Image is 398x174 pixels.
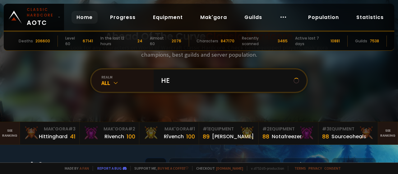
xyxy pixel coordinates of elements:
[294,166,306,171] a: Terms
[242,35,275,47] div: Recently scanned
[164,133,184,140] div: Rîvench
[27,7,55,27] span: AOTC
[128,126,135,132] span: # 2
[262,126,314,132] div: Equipment
[259,122,318,144] a: #2Equipment88Notafreezer
[80,166,89,171] a: a fan
[355,38,367,44] div: Guilds
[216,166,243,171] a: [DOMAIN_NAME]
[203,126,209,132] span: # 1
[203,126,255,132] div: Equipment
[35,38,50,44] div: 206600
[101,79,154,87] div: All
[68,44,330,58] h3: Look for any characters on World of Warcraft Classic Hardcore. Check best equipped players, mak'g...
[24,126,76,132] div: Mak'Gora
[68,126,76,132] span: # 3
[186,132,195,141] div: 100
[189,126,195,132] span: # 1
[192,166,243,171] span: Checkout
[199,122,259,144] a: #1Equipment89[PERSON_NAME]
[130,166,188,171] span: Support me,
[137,38,142,44] div: 24
[278,38,288,44] div: 3465
[262,132,269,141] div: 88
[247,166,284,171] span: v. d752d5 - production
[195,11,232,24] a: Mak'gora
[283,158,329,171] div: Nek'Rosh
[158,166,188,171] a: Buy me a coffee
[145,158,166,171] div: All
[303,11,344,24] a: Population
[363,162,368,168] small: EU
[72,11,98,24] a: Home
[20,122,80,144] a: Mak'Gora#3Hittinghard41
[239,11,267,24] a: Guilds
[150,35,169,47] div: Almost 60
[324,166,341,171] a: Consent
[83,38,93,44] div: 67141
[378,122,398,144] a: Seeranking
[331,38,340,44] div: 10881
[197,38,218,44] div: Characters
[70,132,76,141] div: 41
[61,166,89,171] span: Made by
[105,11,141,24] a: Progress
[27,7,55,18] small: Classic Hardcore
[318,122,378,144] a: #3Equipment88Sourceoheals
[331,133,366,140] div: Sourceoheals
[65,35,80,47] div: Level 60
[148,11,188,24] a: Equipment
[19,38,33,44] div: Deaths
[316,162,322,168] small: EU
[351,11,389,24] a: Statistics
[100,35,135,47] div: In the last 12 hours
[83,126,135,132] div: Mak'Gora
[4,4,64,31] a: Classic HardcoreAOTC
[272,133,302,140] div: Notafreezer
[101,75,154,79] div: realm
[157,69,294,92] input: Search a character...
[104,133,124,140] div: Rivench
[322,126,374,132] div: Equipment
[39,133,67,140] div: Hittinghard
[172,38,181,44] div: 2076
[80,122,139,144] a: Mak'Gora#2Rivench100
[97,166,122,171] a: Report a bug
[221,38,234,44] div: 847170
[322,126,329,132] span: # 3
[139,122,199,144] a: Mak'Gora#1Rîvench100
[169,158,218,171] div: Skull Rock
[370,38,379,44] div: 7538
[127,132,135,141] div: 100
[295,35,328,47] div: Active last 7 days
[212,133,254,140] div: [PERSON_NAME]
[204,162,211,168] small: NA
[322,132,329,141] div: 88
[332,158,376,171] div: Stitches
[203,132,210,141] div: 89
[308,166,322,171] a: Privacy
[266,162,273,168] small: NA
[262,126,270,132] span: # 2
[143,126,195,132] div: Mak'Gora
[221,158,280,171] div: Defias Pillager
